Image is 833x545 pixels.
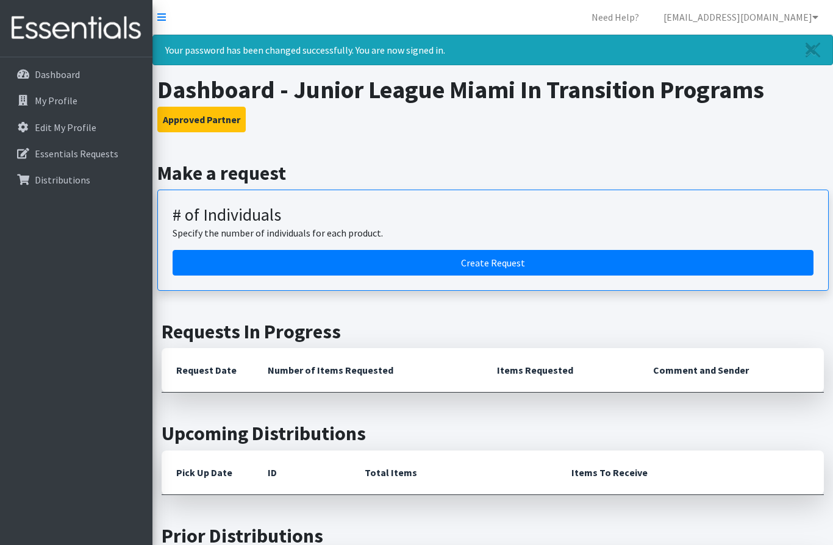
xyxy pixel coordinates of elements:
th: Comment and Sender [638,348,824,393]
th: Request Date [162,348,253,393]
h1: Dashboard - Junior League Miami In Transition Programs [157,75,829,104]
h2: Requests In Progress [162,320,824,343]
h2: Upcoming Distributions [162,422,824,445]
p: My Profile [35,94,77,107]
img: HumanEssentials [5,8,148,49]
th: Pick Up Date [162,451,253,495]
th: ID [253,451,350,495]
th: Total Items [350,451,557,495]
a: Distributions [5,168,148,192]
a: Need Help? [582,5,649,29]
button: Approved Partner [157,107,246,132]
th: Items To Receive [557,451,824,495]
a: My Profile [5,88,148,113]
a: Close [793,35,832,65]
h3: # of Individuals [173,205,813,226]
div: Your password has been changed successfully. You are now signed in. [152,35,833,65]
th: Number of Items Requested [253,348,482,393]
p: Edit My Profile [35,121,96,134]
a: Essentials Requests [5,141,148,166]
p: Specify the number of individuals for each product. [173,226,813,240]
th: Items Requested [482,348,638,393]
p: Distributions [35,174,90,186]
p: Essentials Requests [35,148,118,160]
a: Edit My Profile [5,115,148,140]
p: Dashboard [35,68,80,80]
a: Dashboard [5,62,148,87]
a: [EMAIL_ADDRESS][DOMAIN_NAME] [654,5,828,29]
h2: Make a request [157,162,829,185]
a: Create a request by number of individuals [173,250,813,276]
